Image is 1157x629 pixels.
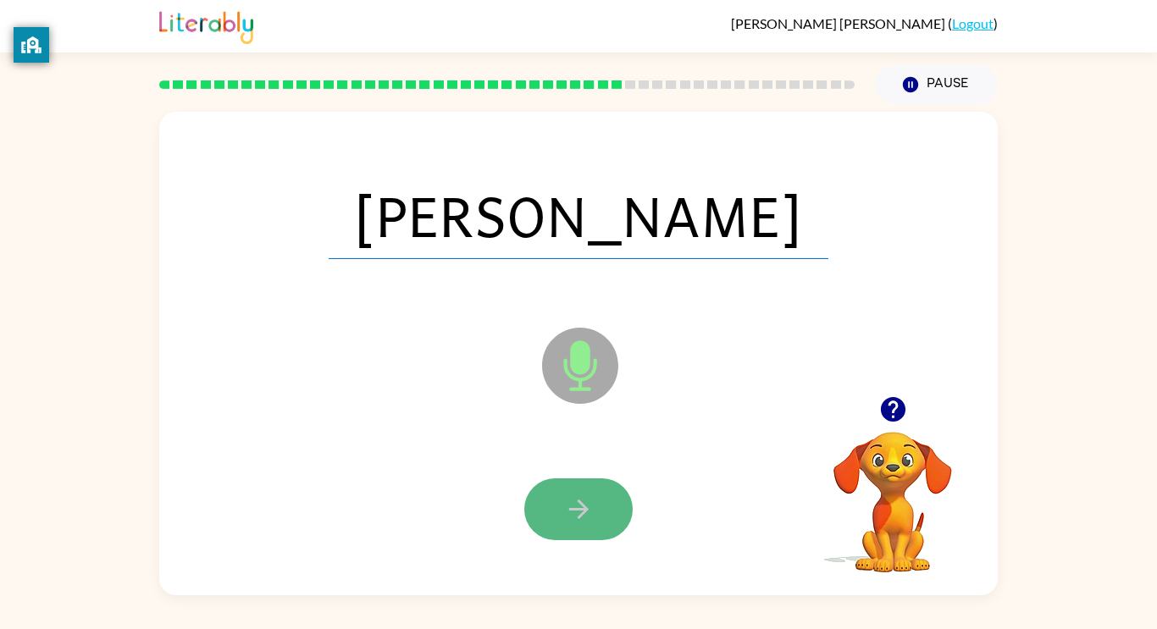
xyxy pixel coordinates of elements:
[808,406,977,575] video: Your browser must support playing .mp4 files to use Literably. Please try using another browser.
[159,7,253,44] img: Literably
[329,171,828,259] span: [PERSON_NAME]
[731,15,948,31] span: [PERSON_NAME] [PERSON_NAME]
[14,27,49,63] button: privacy banner
[952,15,994,31] a: Logout
[875,65,998,104] button: Pause
[731,15,998,31] div: ( )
